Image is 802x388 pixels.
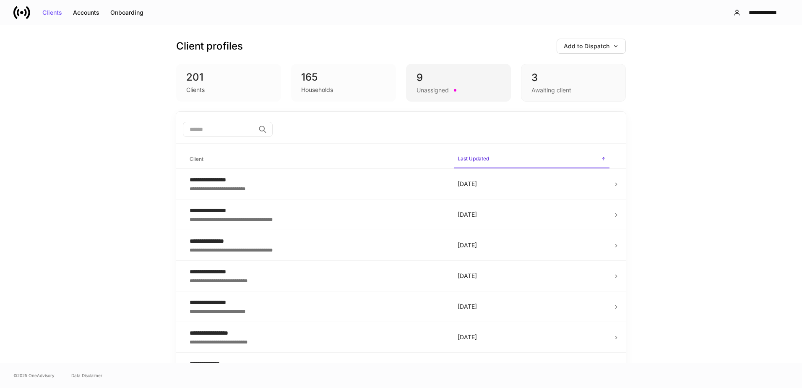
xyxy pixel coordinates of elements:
div: 165 [301,71,386,84]
button: Onboarding [105,6,149,19]
p: [DATE] [458,272,606,280]
button: Add to Dispatch [557,39,626,54]
div: Clients [42,10,62,16]
div: 3Awaiting client [521,64,626,102]
h6: Client [190,155,203,163]
button: Accounts [68,6,105,19]
p: [DATE] [458,333,606,341]
p: [DATE] [458,302,606,311]
p: [DATE] [458,241,606,249]
button: Clients [37,6,68,19]
div: 3 [531,71,615,84]
div: Onboarding [110,10,143,16]
div: 9 [417,71,500,84]
p: [DATE] [458,210,606,219]
div: Clients [186,86,205,94]
div: 201 [186,71,271,84]
div: 9Unassigned [406,64,511,102]
span: Last Updated [454,150,609,168]
h6: Last Updated [458,155,489,163]
span: Client [186,151,448,168]
div: Awaiting client [531,86,571,94]
span: © 2025 OneAdvisory [13,372,55,379]
h3: Client profiles [176,39,243,53]
div: Unassigned [417,86,449,94]
div: Add to Dispatch [564,43,619,49]
div: Households [301,86,333,94]
p: [DATE] [458,180,606,188]
a: Data Disclaimer [71,372,102,379]
div: Accounts [73,10,99,16]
